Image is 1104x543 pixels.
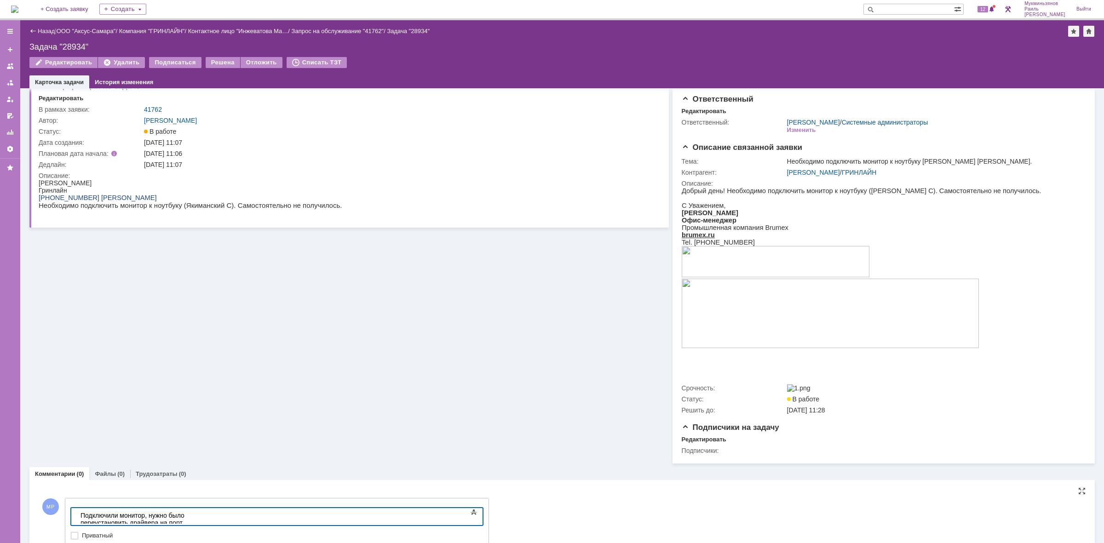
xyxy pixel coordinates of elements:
a: Карточка задачи [35,79,84,86]
div: / [57,28,119,34]
div: / [188,28,292,34]
span: В работе [144,128,176,135]
a: Мои согласования [3,109,17,123]
div: Редактировать [39,95,83,102]
a: Перейти на домашнюю страницу [11,6,18,13]
a: Запрос на обслуживание "41762" [292,28,384,34]
div: Описание: [682,180,1082,187]
div: [DATE] 11:07 [144,139,653,146]
a: [PERSON_NAME] [787,169,840,176]
span: . [24,44,26,51]
div: Задача "28934" [387,28,430,34]
a: Системные администраторы [842,119,928,126]
span: [PERSON_NAME] [1024,12,1065,17]
div: [DATE] 11:06 [144,150,653,157]
div: Задача "28934" [29,42,1095,51]
a: Компания "ГРИНЛАЙН" [119,28,185,34]
div: (0) [179,470,186,477]
a: Назад [38,28,55,34]
span: [DATE] 11:28 [787,406,825,414]
span: Подписчики на задачу [682,423,779,432]
div: Дата создания: [39,139,142,146]
div: / [119,28,188,34]
div: ​Подключили монитор, нужно было переустановить драйвера на порт thunderbolt. [4,4,134,26]
a: Контактное лицо "Инжеватова Ма… [188,28,288,34]
div: / [787,119,928,126]
a: ООО "Аксус-Самара" [57,28,116,34]
a: Перейти в интерфейс администратора [1002,4,1013,15]
a: ГРИНЛАЙН [842,169,877,176]
div: Создать [99,4,146,15]
div: Редактировать [682,436,726,443]
div: Срочность: [682,384,785,392]
a: Создать заявку [3,42,17,57]
div: / [787,169,1080,176]
span: Brumex [83,37,107,44]
div: [DATE] 11:07 [144,161,653,168]
div: Ответственный: [682,119,785,126]
a: Заявки в моей ответственности [3,75,17,90]
a: Комментарии [35,470,75,477]
div: (0) [77,470,84,477]
div: Редактировать [682,108,726,115]
a: Файлы [95,470,116,477]
a: Мои заявки [3,92,17,107]
div: Тема: [682,158,785,165]
a: 41762 [144,106,162,113]
span: В работе [787,395,819,403]
span: Ответственный [682,95,753,103]
div: Изменить [787,126,816,134]
span: Расширенный поиск [954,4,963,13]
div: Решить до: [682,406,785,414]
a: Трудозатраты [136,470,178,477]
img: logo [11,6,18,13]
div: (0) [117,470,125,477]
div: | [55,27,56,34]
span: Описание связанной заявки [682,143,802,152]
span: Мукминьзянов [1024,1,1065,6]
div: Сделать домашней страницей [1083,26,1094,37]
div: Необходимо подключить монитор к ноутбуку [PERSON_NAME] [PERSON_NAME]. [787,158,1080,165]
div: Описание: [39,172,655,179]
a: Настройки [3,142,17,156]
span: Показать панель инструментов [468,507,479,518]
div: Контрагент: [682,169,785,176]
label: Приватный [82,532,481,539]
div: / [292,28,387,34]
div: Плановая дата начала: [39,150,131,157]
span: 12 [977,6,988,12]
a: Отчеты [3,125,17,140]
span: Раиль [1024,6,1065,12]
span: ru [26,44,33,51]
a: [PERSON_NAME] [787,119,840,126]
a: Заявки на командах [3,59,17,74]
span: МР [42,498,59,515]
img: 1.png [787,384,811,392]
div: Добавить в избранное [1068,26,1079,37]
div: Статус: [682,395,785,403]
span: . [PHONE_NUMBER] [9,51,73,59]
div: В рамках заявки: [39,106,142,113]
div: Дедлайн: [39,161,142,168]
div: Подписчики: [682,447,785,454]
div: Автор: [39,117,142,124]
a: История изменения [95,79,153,86]
a: [PERSON_NAME] [144,117,197,124]
div: Статус: [39,128,142,135]
div: На всю страницу [1078,487,1086,495]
